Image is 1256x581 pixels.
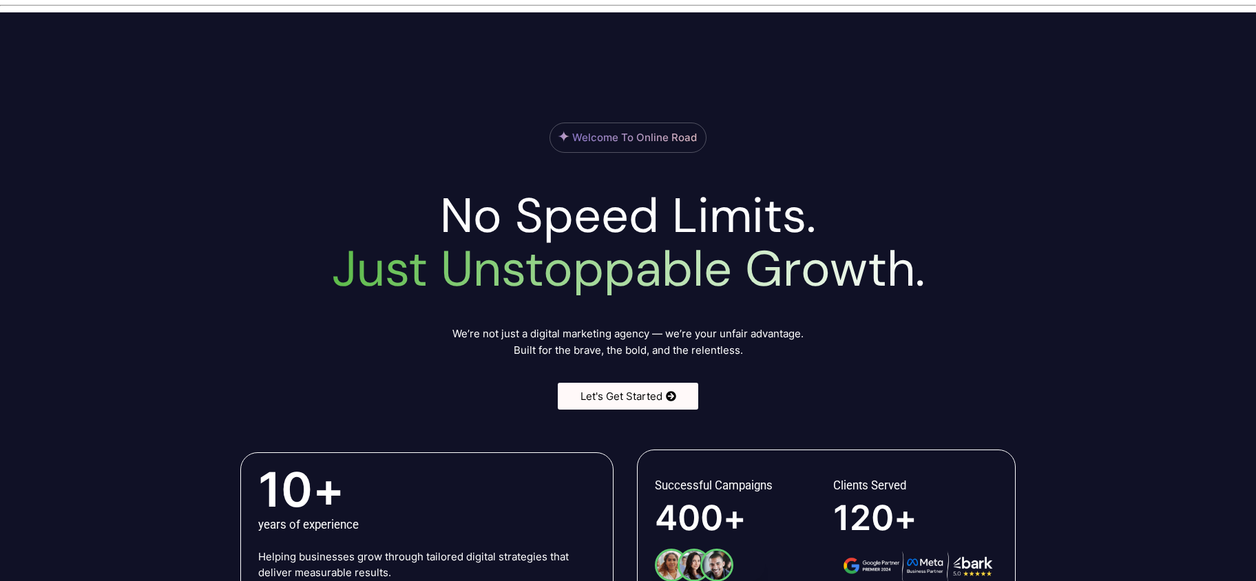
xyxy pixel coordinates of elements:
p: Clients Served [833,476,906,494]
span: + [894,500,917,534]
p: We’re not just a digital marketing agency — we’re your unfair advantage. Built for the brave, the... [361,326,894,358]
span: + [723,500,746,534]
p: Helping businesses grow through tailored digital strategies that deliver measurable results. [258,549,596,581]
a: Let's Get Started [558,383,698,410]
span: Just Unstoppable Growth. [332,237,925,301]
span: + [313,466,596,514]
span: Let's Get Started [580,391,662,401]
span: 10 [258,466,313,514]
h2: No Speed Limits. [235,189,1020,296]
span: 120 [833,500,894,534]
span: 400 [655,500,723,534]
h5: years of experience [258,519,596,531]
p: Successful Campaigns [655,476,773,494]
span: Welcome To Online Road [572,131,697,144]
